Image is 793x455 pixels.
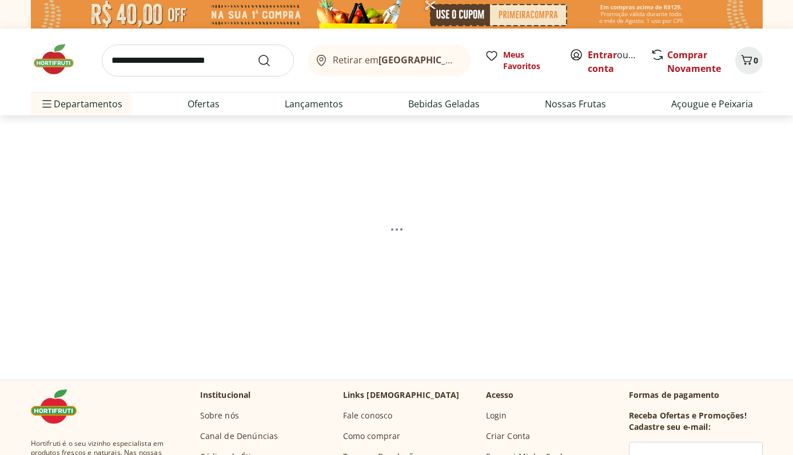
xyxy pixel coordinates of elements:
[486,410,507,421] a: Login
[671,97,753,111] a: Açougue e Peixaria
[343,430,401,442] a: Como comprar
[31,389,88,424] img: Hortifruti
[343,410,393,421] a: Fale conosco
[102,45,294,76] input: search
[629,410,747,421] h3: Receba Ofertas e Promoções!
[629,389,763,401] p: Formas de pagamento
[257,54,285,67] button: Submit Search
[545,97,606,111] a: Nossas Frutas
[40,90,54,118] button: Menu
[378,54,571,66] b: [GEOGRAPHIC_DATA]/[GEOGRAPHIC_DATA]
[486,389,514,401] p: Acesso
[333,55,459,65] span: Retirar em
[588,48,639,75] span: ou
[588,49,651,75] a: Criar conta
[40,90,122,118] span: Departamentos
[200,389,251,401] p: Institucional
[667,49,721,75] a: Comprar Novamente
[485,49,556,72] a: Meus Favoritos
[486,430,531,442] a: Criar Conta
[308,45,471,76] button: Retirar em[GEOGRAPHIC_DATA]/[GEOGRAPHIC_DATA]
[285,97,343,111] a: Lançamentos
[754,55,758,66] span: 0
[188,97,220,111] a: Ofertas
[200,430,278,442] a: Canal de Denúncias
[31,42,88,76] img: Hortifruti
[629,421,711,433] h3: Cadastre seu e-mail:
[735,47,763,74] button: Carrinho
[588,49,617,61] a: Entrar
[503,49,556,72] span: Meus Favoritos
[408,97,480,111] a: Bebidas Geladas
[343,389,460,401] p: Links [DEMOGRAPHIC_DATA]
[200,410,239,421] a: Sobre nós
